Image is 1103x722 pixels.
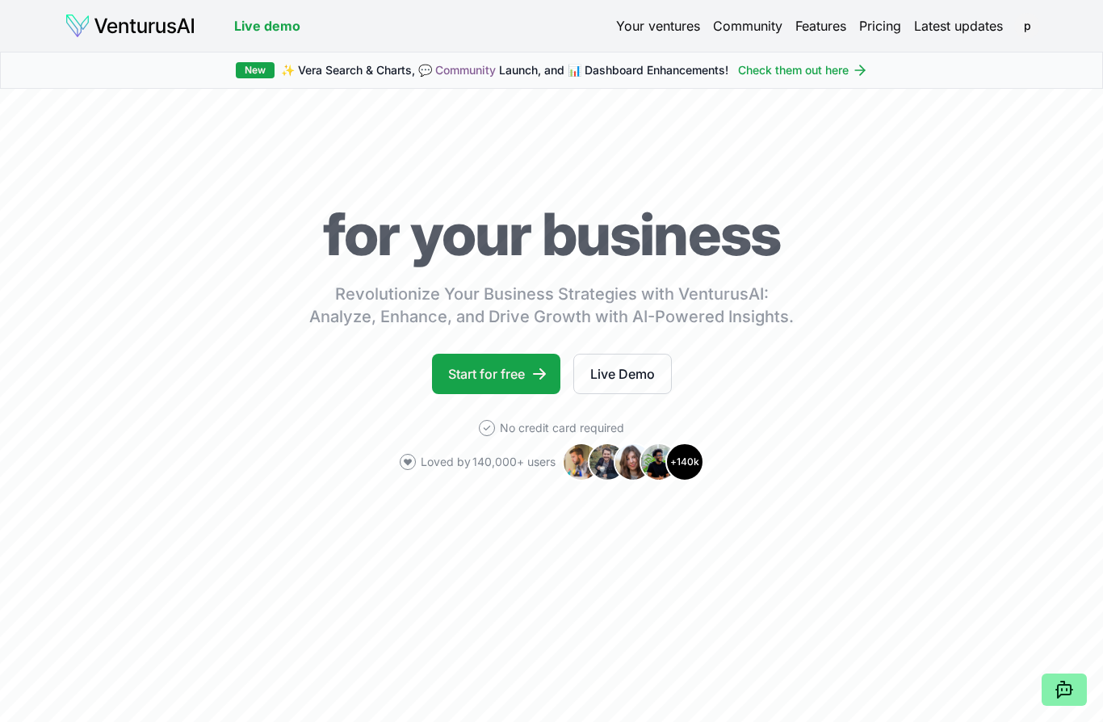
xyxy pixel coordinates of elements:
[795,16,846,36] a: Features
[616,16,700,36] a: Your ventures
[713,16,782,36] a: Community
[65,13,195,39] img: logo
[640,443,678,481] img: Avatar 4
[573,354,672,394] a: Live Demo
[236,62,275,78] div: New
[614,443,652,481] img: Avatar 3
[588,443,627,481] img: Avatar 2
[1014,13,1040,39] span: p
[234,16,300,36] a: Live demo
[432,354,560,394] a: Start for free
[562,443,601,481] img: Avatar 1
[738,62,868,78] a: Check them out here
[859,16,901,36] a: Pricing
[281,62,728,78] span: ✨ Vera Search & Charts, 💬 Launch, and 📊 Dashboard Enhancements!
[914,16,1003,36] a: Latest updates
[1016,15,1038,37] button: p
[435,63,496,77] a: Community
